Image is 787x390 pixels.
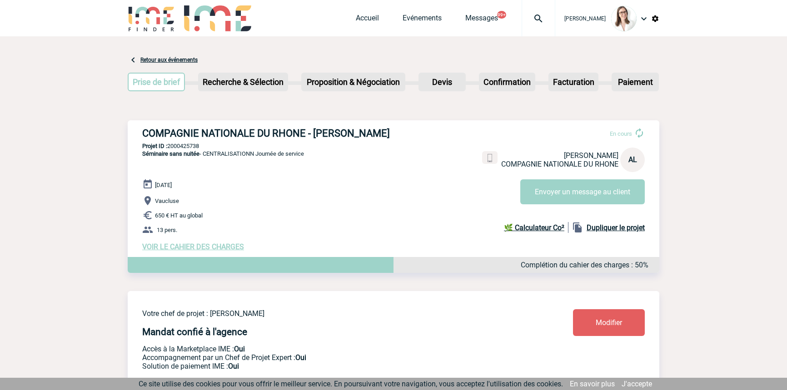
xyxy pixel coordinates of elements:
b: Oui [295,353,306,362]
span: [DATE] [155,182,172,188]
b: Dupliquer le projet [587,223,645,232]
span: Ce site utilise des cookies pour vous offrir le meilleur service. En poursuivant votre navigation... [139,380,563,388]
span: [PERSON_NAME] [564,15,606,22]
button: 99+ [497,11,506,19]
p: Devis [419,74,465,90]
span: AL [628,155,637,164]
img: file_copy-black-24dp.png [572,222,583,233]
p: Accès à la Marketplace IME : [142,345,519,353]
a: VOIR LE CAHIER DES CHARGES [142,242,244,251]
span: En cours [610,130,632,137]
span: 650 € HT au global [155,212,203,219]
span: Modifier [596,318,622,327]
b: Oui [234,345,245,353]
a: En savoir plus [570,380,615,388]
a: 🌿 Calculateur Co² [504,222,568,233]
p: Proposition & Négociation [302,74,404,90]
p: Votre chef de projet : [PERSON_NAME] [142,309,519,318]
b: Oui [228,362,239,370]
p: Recherche & Sélection [199,74,287,90]
span: Séminaire sans nuitée [142,150,199,157]
img: IME-Finder [128,5,175,31]
a: Messages [465,14,498,26]
a: Accueil [356,14,379,26]
img: 122719-0.jpg [611,6,637,31]
button: Envoyer un message au client [520,179,645,204]
p: Facturation [549,74,598,90]
h4: Mandat confié à l'agence [142,326,247,337]
p: Confirmation [480,74,534,90]
p: Prise de brief [129,74,184,90]
p: 2000425738 [128,143,659,149]
b: 🌿 Calculateur Co² [504,223,564,232]
p: Paiement [613,74,658,90]
a: Evénements [403,14,442,26]
span: - CENTRALISATIONN Journée de service [142,150,304,157]
p: Prestation payante [142,353,519,362]
span: Vaucluse [155,197,179,204]
a: Retour aux événements [140,57,198,63]
span: 13 pers. [157,227,177,233]
b: Projet ID : [142,143,167,149]
img: portable.png [486,154,494,162]
span: COMPAGNIE NATIONALE DU RHONE [501,160,618,168]
a: J'accepte [622,380,652,388]
p: Conformité aux process achat client, Prise en charge de la facturation, Mutualisation de plusieur... [142,362,519,370]
h3: COMPAGNIE NATIONALE DU RHONE - [PERSON_NAME] [142,128,415,139]
span: [PERSON_NAME] [564,151,618,160]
